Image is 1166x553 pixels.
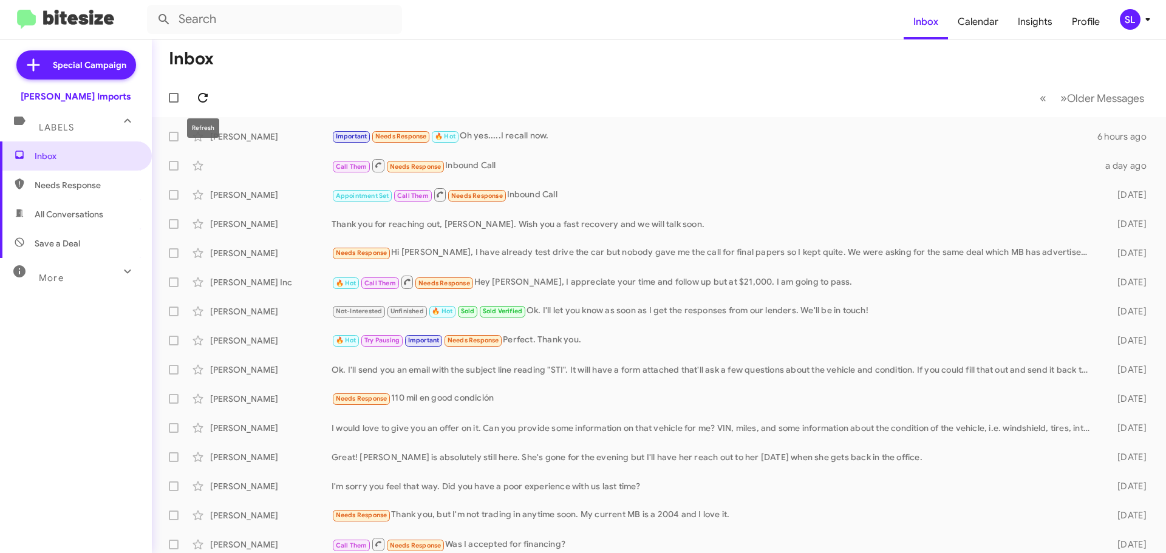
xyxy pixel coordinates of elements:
div: Was I accepted for financing? [332,537,1098,552]
span: « [1040,90,1046,106]
div: Oh yes.....I recall now. [332,129,1097,143]
div: [PERSON_NAME] [210,451,332,463]
span: Unfinished [390,307,424,315]
span: Needs Response [35,179,138,191]
a: Inbox [904,4,948,39]
div: I would love to give you an offer on it. Can you provide some information on that vehicle for me?... [332,422,1098,434]
div: Refresh [187,118,219,138]
div: Inbound Call [332,187,1098,202]
span: More [39,273,64,283]
div: Thank you, but I'm not trading in anytime soon. My current MB is a 2004 and I love it. [332,508,1098,522]
div: [DATE] [1098,218,1156,230]
nav: Page navigation example [1033,86,1151,110]
span: Save a Deal [35,237,80,249]
div: [PERSON_NAME] [210,247,332,259]
div: Perfect. Thank you. [332,333,1098,347]
div: [DATE] [1098,451,1156,463]
span: Call Them [336,541,367,549]
div: [DATE] [1098,480,1156,492]
div: [DATE] [1098,509,1156,521]
span: Needs Response [390,541,442,549]
span: Important [408,336,440,344]
span: Needs Response [448,336,499,344]
span: Needs Response [451,192,503,200]
div: [PERSON_NAME] Imports [21,90,131,103]
span: Sold [461,307,475,315]
span: Needs Response [336,511,387,519]
span: Special Campaign [53,59,126,71]
h1: Inbox [169,49,214,69]
span: Needs Response [336,249,387,257]
span: » [1060,90,1067,106]
span: Call Them [336,163,367,171]
span: Needs Response [336,395,387,402]
span: Inbox [35,150,138,162]
span: Call Them [397,192,429,200]
div: [PERSON_NAME] [210,538,332,551]
div: Ok. I'll send you an email with the subject line reading "STI". It will have a form attached that... [332,364,1098,376]
div: [PERSON_NAME] [210,334,332,347]
div: Thank you for reaching out, [PERSON_NAME]. Wish you a fast recovery and we will talk soon. [332,218,1098,230]
span: Needs Response [418,279,470,287]
span: Labels [39,122,74,133]
div: [DATE] [1098,276,1156,288]
div: a day ago [1098,160,1156,172]
span: Needs Response [390,163,442,171]
button: SL [1110,9,1153,30]
div: I'm sorry you feel that way. Did you have a poor experience with us last time? [332,480,1098,492]
div: [PERSON_NAME] [210,509,332,521]
span: 🔥 Hot [336,336,356,344]
span: Try Pausing [364,336,400,344]
div: [PERSON_NAME] [210,131,332,143]
div: [PERSON_NAME] [210,480,332,492]
div: Inbound Call [332,158,1098,173]
span: Needs Response [375,132,427,140]
div: [PERSON_NAME] [210,364,332,376]
div: SL [1120,9,1140,30]
span: Sold Verified [483,307,523,315]
span: All Conversations [35,208,103,220]
button: Next [1053,86,1151,110]
div: Hi [PERSON_NAME], I have already test drive the car but nobody gave me the call for final papers ... [332,246,1098,260]
span: Appointment Set [336,192,389,200]
button: Previous [1032,86,1054,110]
span: Call Them [364,279,396,287]
span: 🔥 Hot [435,132,455,140]
span: Not-Interested [336,307,383,315]
div: 110 mil en good condición [332,392,1098,405]
div: [PERSON_NAME] [210,393,332,405]
div: [PERSON_NAME] [210,305,332,317]
a: Special Campaign [16,50,136,80]
div: [PERSON_NAME] [210,218,332,230]
div: [DATE] [1098,364,1156,376]
div: 6 hours ago [1097,131,1156,143]
div: [DATE] [1098,247,1156,259]
div: [DATE] [1098,189,1156,201]
div: Hey [PERSON_NAME], I appreciate your time and follow up but at $21,000. I am going to pass. [332,274,1098,290]
span: Important [336,132,367,140]
div: [PERSON_NAME] [210,189,332,201]
div: [DATE] [1098,538,1156,551]
div: [DATE] [1098,422,1156,434]
span: 🔥 Hot [336,279,356,287]
div: Ok. I'll let you know as soon as I get the responses from our lenders. We'll be in touch! [332,304,1098,318]
span: 🔥 Hot [432,307,452,315]
div: [DATE] [1098,334,1156,347]
input: Search [147,5,402,34]
a: Profile [1062,4,1110,39]
div: Great! [PERSON_NAME] is absolutely still here. She's gone for the evening but I'll have her reach... [332,451,1098,463]
div: [PERSON_NAME] Inc [210,276,332,288]
div: [DATE] [1098,393,1156,405]
a: Calendar [948,4,1008,39]
span: Older Messages [1067,92,1144,105]
div: [DATE] [1098,305,1156,317]
a: Insights [1008,4,1062,39]
div: [PERSON_NAME] [210,422,332,434]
